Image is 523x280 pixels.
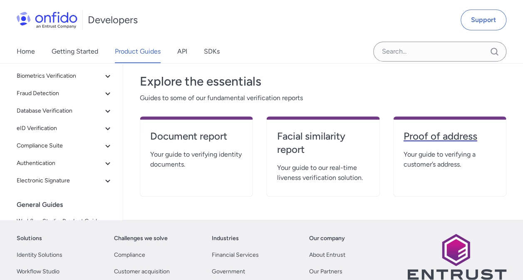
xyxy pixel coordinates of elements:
h4: Proof of address [404,130,496,143]
span: Guides to some of our fundamental verification reports [140,93,506,103]
a: Our company [309,233,345,243]
a: Getting Started [52,40,98,63]
a: Document report [150,130,243,150]
span: Authentication [17,158,103,168]
a: Customer acquisition [114,267,170,277]
span: Biometrics Verification [17,71,103,81]
a: Identity Solutions [17,250,62,260]
button: eID Verification [13,120,116,137]
a: Financial Services [212,250,259,260]
span: Database Verification [17,106,103,116]
h4: Document report [150,130,243,143]
button: Fraud Detection [13,85,116,102]
h1: Developers [88,13,138,27]
span: Your guide to verifying identity documents. [150,150,243,169]
h3: Explore the essentials [140,73,506,90]
button: Compliance Suite [13,138,116,154]
a: Product Guides [115,40,161,63]
a: SDKs [204,40,220,63]
a: Challenges we solve [114,233,168,243]
a: API [177,40,187,63]
a: Home [17,40,35,63]
a: About Entrust [309,250,345,260]
a: Government [212,267,245,277]
span: Your guide to verifying a customer’s address. [404,150,496,169]
img: Onfido Logo [17,12,77,28]
a: Workflow Studio [17,267,59,277]
input: Onfido search input field [373,42,506,61]
button: Database Verification [13,103,116,119]
a: Our Partners [309,267,342,277]
div: General Guides [17,196,119,213]
a: Solutions [17,233,42,243]
span: Compliance Suite [17,141,103,151]
span: eID Verification [17,123,103,133]
span: Fraud Detection [17,88,103,98]
a: Workflow Studio: Product Guide [13,213,116,230]
img: Entrust logo [407,233,506,280]
button: Authentication [13,155,116,172]
span: Your guide to our real-time liveness verification solution. [277,163,369,183]
a: Facial similarity report [277,130,369,163]
button: Biometrics Verification [13,68,116,84]
span: Electronic Signature [17,176,103,186]
h4: Facial similarity report [277,130,369,156]
a: Support [461,10,506,30]
span: Workflow Studio: Product Guide [17,216,113,226]
button: Electronic Signature [13,172,116,189]
a: Proof of address [404,130,496,150]
a: Industries [212,233,239,243]
a: Compliance [114,250,145,260]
